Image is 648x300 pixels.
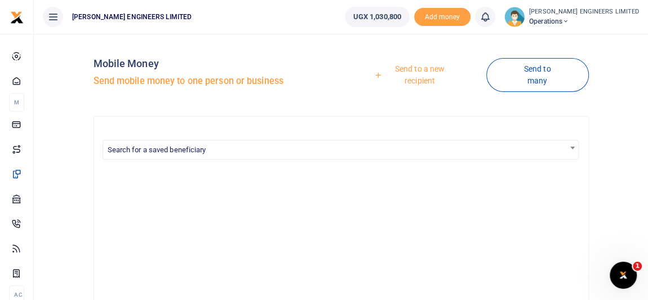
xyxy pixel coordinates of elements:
[10,11,24,24] img: logo-small
[9,93,24,112] li: M
[10,12,24,21] a: logo-small logo-large logo-large
[504,7,525,27] img: profile-user
[529,7,639,17] small: [PERSON_NAME] ENGINEERS LIMITED
[345,7,410,27] a: UGX 1,030,800
[633,262,642,271] span: 1
[103,140,579,160] span: Search for a saved beneficiary
[610,262,637,289] iframe: Intercom live chat
[103,140,578,158] span: Search for a saved beneficiary
[414,12,471,20] a: Add money
[94,58,337,70] h4: Mobile Money
[504,7,639,27] a: profile-user [PERSON_NAME] ENGINEERS LIMITED Operations
[529,16,639,27] span: Operations
[68,12,196,22] span: [PERSON_NAME] ENGINEERS LIMITED
[486,58,589,92] a: Send to many
[94,76,337,87] h5: Send mobile money to one person or business
[353,11,401,23] span: UGX 1,030,800
[340,7,414,27] li: Wallet ballance
[414,8,471,27] span: Add money
[414,8,471,27] li: Toup your wallet
[108,145,206,154] span: Search for a saved beneficiary
[345,59,486,91] a: Send to a new recipient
